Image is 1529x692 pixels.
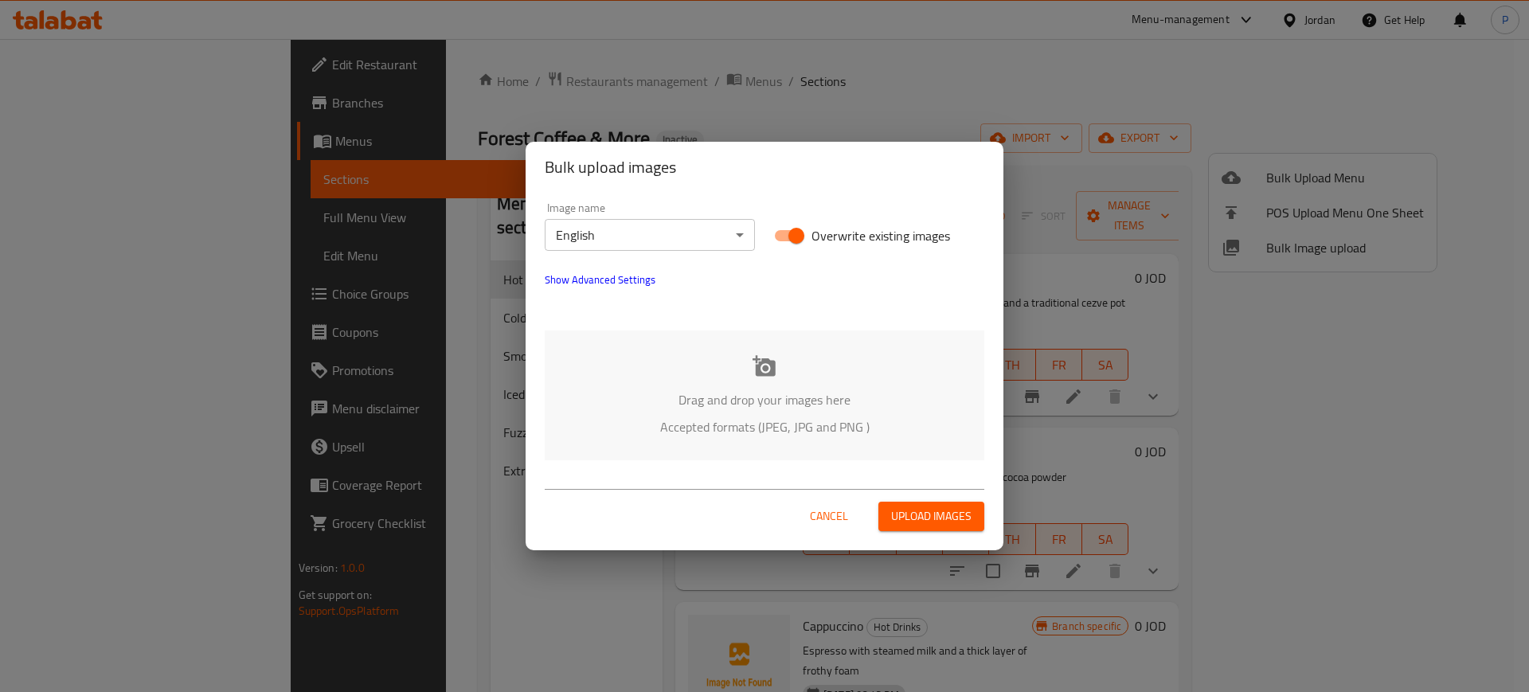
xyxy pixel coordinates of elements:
h2: Bulk upload images [545,154,984,180]
p: Accepted formats (JPEG, JPG and PNG ) [569,417,960,436]
span: Cancel [810,506,848,526]
button: Upload images [878,502,984,531]
span: Show Advanced Settings [545,270,655,289]
button: Cancel [804,502,854,531]
button: show more [535,260,665,299]
span: Upload images [891,506,972,526]
span: Overwrite existing images [811,226,950,245]
div: English [545,219,755,251]
p: Drag and drop your images here [569,390,960,409]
